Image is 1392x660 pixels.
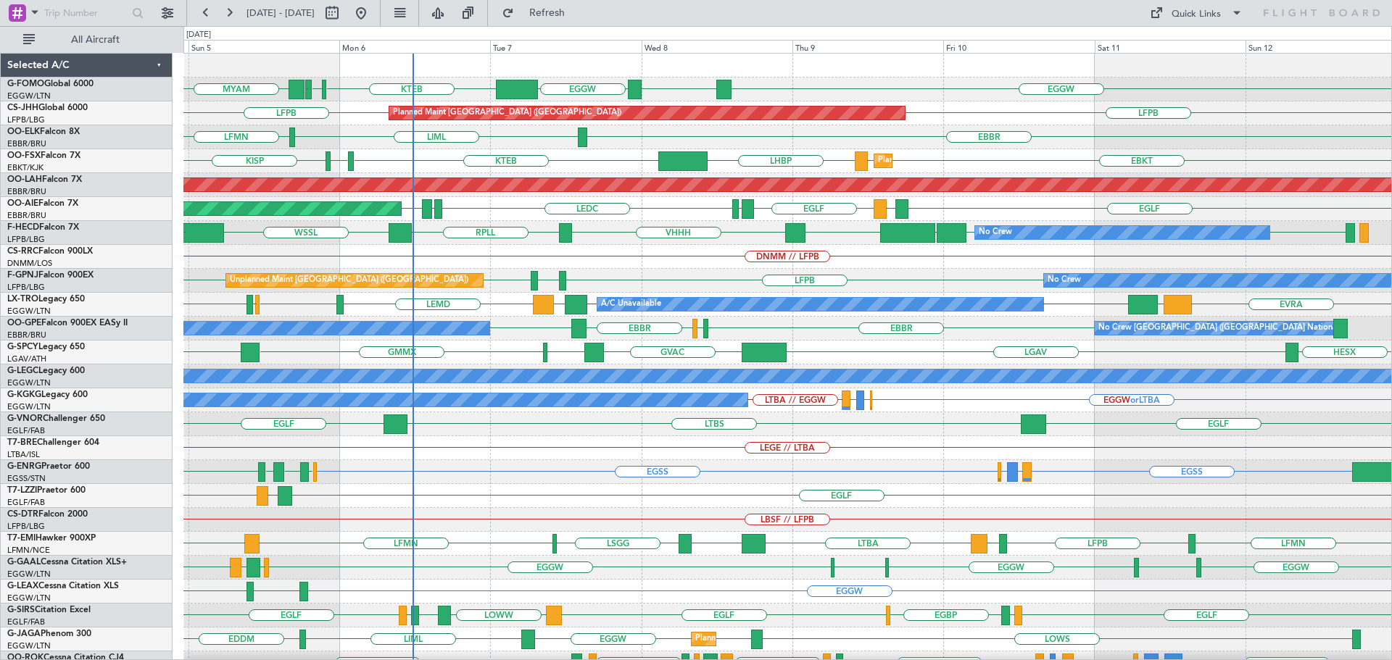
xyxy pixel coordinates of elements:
[38,35,153,45] span: All Aircraft
[7,390,41,399] span: G-KGKG
[7,247,93,256] a: CS-RRCFalcon 900LX
[7,606,91,614] a: G-SIRSCitation Excel
[7,114,45,125] a: LFPB/LBG
[7,319,41,327] span: OO-GPE
[1098,317,1341,339] div: No Crew [GEOGRAPHIC_DATA] ([GEOGRAPHIC_DATA] National)
[7,175,82,184] a: OO-LAHFalcon 7X
[490,40,641,53] div: Tue 7
[7,449,40,460] a: LTBA/ISL
[7,414,43,423] span: G-VNOR
[7,640,51,651] a: EGGW/LTN
[16,28,157,51] button: All Aircraft
[7,234,45,245] a: LFPB/LBG
[339,40,490,53] div: Mon 6
[7,151,41,160] span: OO-FSX
[642,40,792,53] div: Wed 8
[943,40,1094,53] div: Fri 10
[601,293,661,315] div: A/C Unavailable
[230,270,468,291] div: Unplanned Maint [GEOGRAPHIC_DATA] ([GEOGRAPHIC_DATA])
[7,510,88,519] a: CS-DTRFalcon 2000
[979,222,1012,243] div: No Crew
[7,582,38,590] span: G-LEAX
[7,425,45,436] a: EGLF/FAB
[186,29,211,41] div: [DATE]
[7,162,43,173] a: EBKT/KJK
[7,558,127,567] a: G-GAALCessna Citation XLS+
[1172,7,1221,22] div: Quick Links
[7,186,46,197] a: EBBR/BRU
[7,534,36,543] span: T7-EMI
[7,80,94,88] a: G-FOMOGlobal 6000
[7,462,90,471] a: G-ENRGPraetor 600
[7,354,46,364] a: LGAV/ATH
[7,497,45,508] a: EGLF/FAB
[7,319,128,327] a: OO-GPEFalcon 900EX EASy II
[7,91,51,101] a: EGGW/LTN
[7,258,52,269] a: DNMM/LOS
[393,102,621,124] div: Planned Maint [GEOGRAPHIC_DATA] ([GEOGRAPHIC_DATA])
[7,630,41,638] span: G-JAGA
[7,295,38,304] span: LX-TRO
[7,80,44,88] span: G-FOMO
[7,199,38,208] span: OO-AIE
[7,128,80,136] a: OO-ELKFalcon 8X
[7,271,38,280] span: F-GPNJ
[188,40,339,53] div: Sun 5
[7,104,88,112] a: CS-JHHGlobal 6000
[7,401,51,412] a: EGGW/LTN
[7,473,46,484] a: EGSS/STN
[495,1,582,25] button: Refresh
[7,128,40,136] span: OO-ELK
[7,569,51,580] a: EGGW/LTN
[7,210,46,221] a: EBBR/BRU
[7,306,51,317] a: EGGW/LTN
[7,510,38,519] span: CS-DTR
[7,438,99,447] a: T7-BREChallenger 604
[7,223,39,232] span: F-HECD
[7,104,38,112] span: CS-JHH
[878,150,1047,172] div: Planned Maint Kortrijk-[GEOGRAPHIC_DATA]
[7,282,45,293] a: LFPB/LBG
[1143,1,1250,25] button: Quick Links
[7,367,38,375] span: G-LEGC
[7,582,119,590] a: G-LEAXCessna Citation XLS
[7,486,86,495] a: T7-LZZIPraetor 600
[7,151,80,160] a: OO-FSXFalcon 7X
[7,330,46,341] a: EBBR/BRU
[792,40,943,53] div: Thu 9
[7,175,42,184] span: OO-LAH
[7,462,41,471] span: G-ENRG
[7,199,78,208] a: OO-AIEFalcon 7X
[44,2,128,24] input: Trip Number
[1095,40,1246,53] div: Sat 11
[7,343,85,351] a: G-SPCYLegacy 650
[7,223,79,232] a: F-HECDFalcon 7X
[7,545,50,556] a: LFMN/NCE
[1048,270,1081,291] div: No Crew
[7,343,38,351] span: G-SPCY
[246,7,315,20] span: [DATE] - [DATE]
[7,271,94,280] a: F-GPNJFalcon 900EX
[7,558,41,567] span: G-GAAL
[7,617,45,627] a: EGLF/FAB
[7,367,85,375] a: G-LEGCLegacy 600
[517,8,578,18] span: Refresh
[7,593,51,603] a: EGGW/LTN
[7,247,38,256] span: CS-RRC
[7,377,51,388] a: EGGW/LTN
[7,630,91,638] a: G-JAGAPhenom 300
[7,521,45,532] a: LFPB/LBG
[7,390,88,399] a: G-KGKGLegacy 600
[7,534,96,543] a: T7-EMIHawker 900XP
[695,628,924,650] div: Planned Maint [GEOGRAPHIC_DATA] ([GEOGRAPHIC_DATA])
[7,138,46,149] a: EBBR/BRU
[7,606,35,614] span: G-SIRS
[7,295,85,304] a: LX-TROLegacy 650
[7,414,105,423] a: G-VNORChallenger 650
[7,486,37,495] span: T7-LZZI
[7,438,37,447] span: T7-BRE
